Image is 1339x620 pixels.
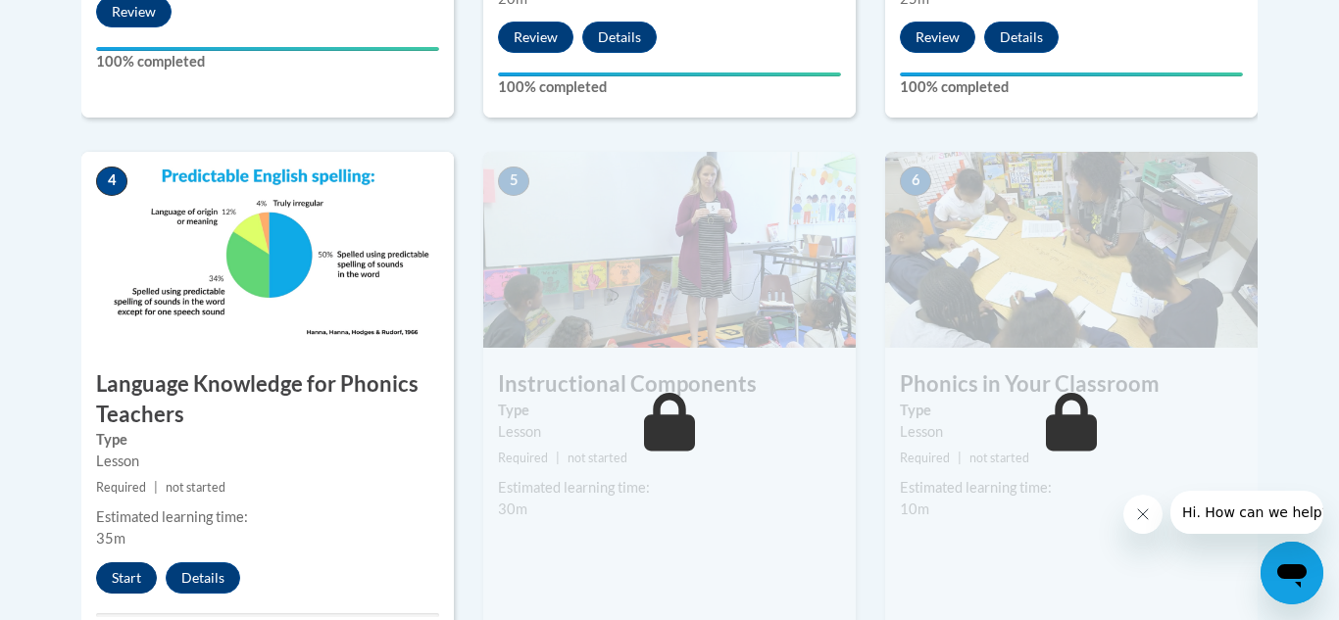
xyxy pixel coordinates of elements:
span: 30m [498,501,527,517]
span: not started [969,451,1029,465]
img: Course Image [885,152,1258,348]
span: Hi. How can we help? [12,14,159,29]
div: Your progress [498,72,841,76]
label: 100% completed [900,76,1243,98]
label: 100% completed [96,51,439,72]
button: Start [96,562,157,594]
h3: Phonics in Your Classroom [885,369,1258,400]
span: 35m [96,530,125,547]
span: | [154,480,158,495]
div: Your progress [96,47,439,51]
iframe: Close message [1123,495,1163,534]
img: Course Image [81,152,454,348]
span: 10m [900,501,929,517]
div: Estimated learning time: [900,477,1243,499]
button: Review [900,22,975,53]
iframe: Button to launch messaging window [1261,542,1323,604]
span: Required [498,451,548,465]
div: Lesson [96,451,439,472]
button: Details [984,22,1059,53]
div: Estimated learning time: [498,477,841,499]
label: Type [96,429,439,451]
button: Review [498,22,573,53]
div: Estimated learning time: [96,506,439,528]
h3: Instructional Components [483,369,856,400]
div: Lesson [498,421,841,443]
span: not started [568,451,627,465]
span: Required [900,451,950,465]
label: Type [900,400,1243,421]
span: | [556,451,560,465]
iframe: Message from company [1170,491,1323,534]
span: 6 [900,167,931,196]
label: 100% completed [498,76,841,98]
div: Your progress [900,72,1243,76]
button: Details [582,22,657,53]
img: Course Image [483,152,856,348]
button: Details [166,562,240,594]
label: Type [498,400,841,421]
span: Required [96,480,146,495]
div: Lesson [900,421,1243,443]
span: 4 [96,167,127,196]
span: 5 [498,167,529,196]
span: | [958,451,962,465]
span: not started [166,480,225,495]
h3: Language Knowledge for Phonics Teachers [81,369,454,430]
